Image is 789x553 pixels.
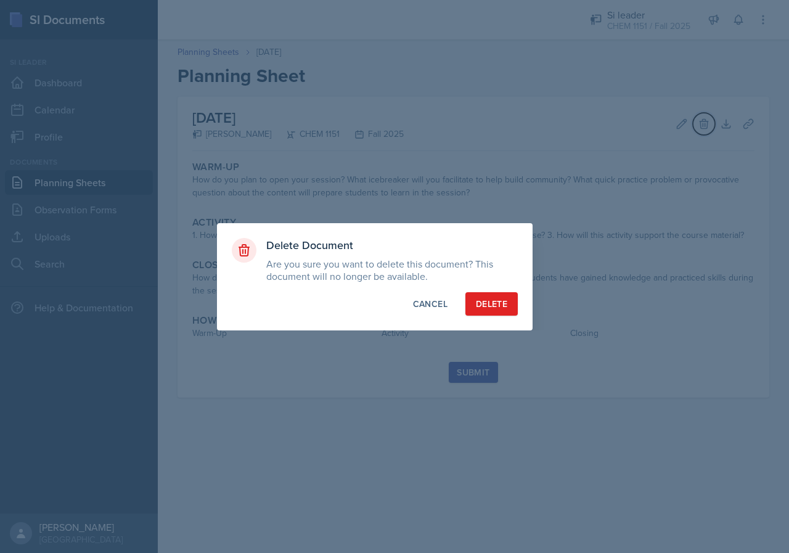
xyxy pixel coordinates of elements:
div: Delete [476,298,507,310]
p: Are you sure you want to delete this document? This document will no longer be available. [266,258,518,282]
button: Cancel [403,292,458,316]
h3: Delete Document [266,238,518,253]
div: Cancel [413,298,448,310]
button: Delete [465,292,518,316]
